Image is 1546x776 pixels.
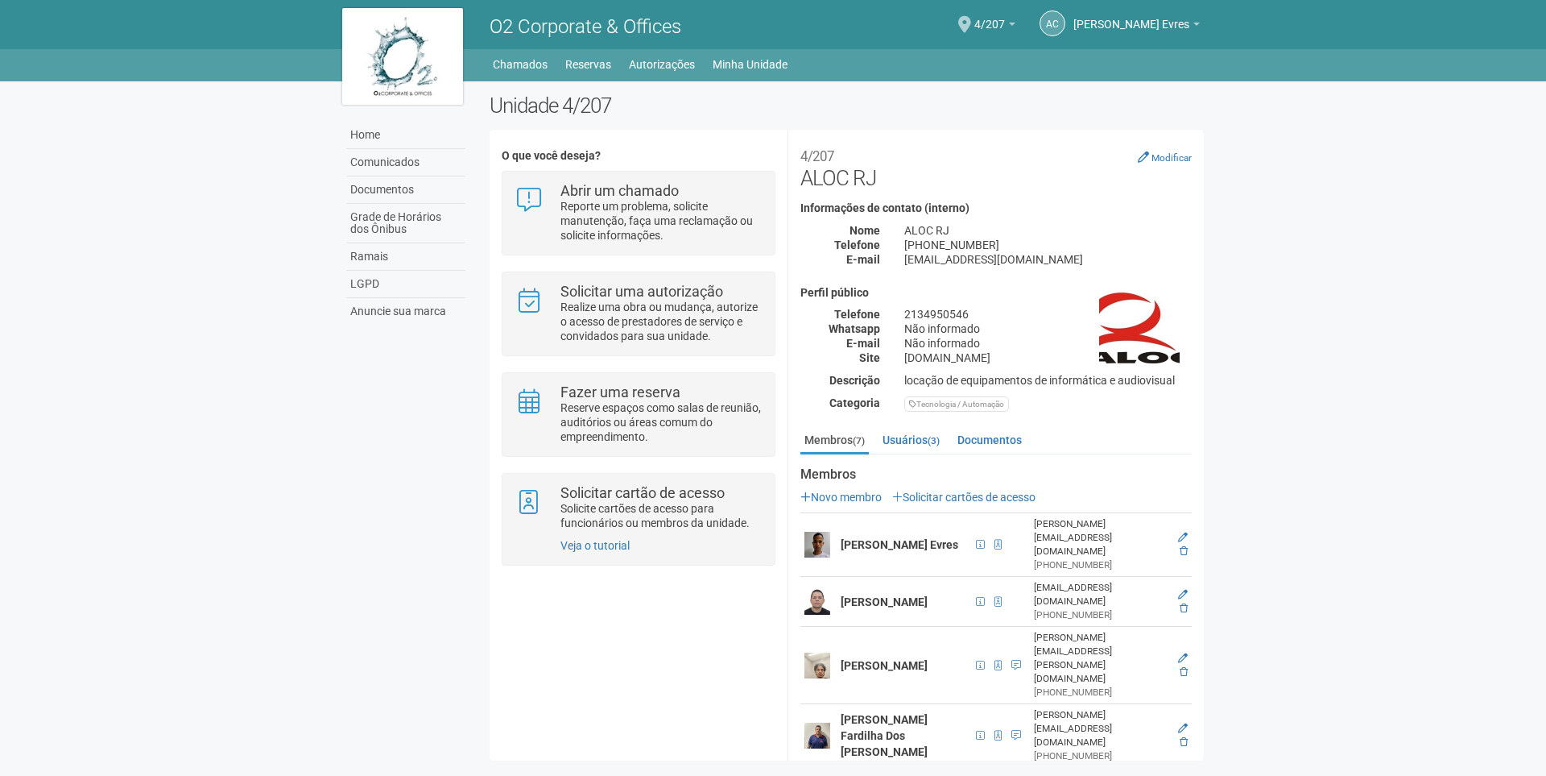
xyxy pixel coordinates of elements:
a: Editar membro [1178,532,1188,543]
strong: Fazer uma reserva [560,384,680,400]
small: Modificar [1151,152,1192,164]
img: user.png [804,653,830,678]
span: O2 Corporate & Offices [490,15,681,38]
a: Reservas [565,53,611,76]
a: Excluir membro [1180,737,1188,748]
div: Não informado [892,336,1204,351]
a: Excluir membro [1180,546,1188,557]
strong: Whatsapp [829,322,880,335]
a: Abrir um chamado Reporte um problema, solicite manutenção, faça uma reclamação ou solicite inform... [515,184,762,243]
img: user.png [804,589,830,615]
div: [PHONE_NUMBER] [1034,608,1167,622]
h4: O que você deseja? [502,150,775,162]
div: [PERSON_NAME][EMAIL_ADDRESS][DOMAIN_NAME] [1034,708,1167,749]
a: Autorizações [629,53,695,76]
strong: [PERSON_NAME] Fardilha Dos [PERSON_NAME] [841,713,928,758]
div: [DOMAIN_NAME] [892,351,1204,365]
h4: Perfil público [800,287,1192,299]
a: Editar membro [1178,589,1188,600]
a: Solicitar uma autorização Realize uma obra ou mudança, autorize o acesso de prestadores de serviç... [515,284,762,343]
span: 4/207 [974,2,1005,31]
a: Excluir membro [1180,666,1188,678]
span: Armando Conceição Evres [1073,2,1189,31]
strong: Descrição [829,374,880,387]
p: Realize uma obra ou mudança, autorize o acesso de prestadores de serviço e convidados para sua un... [560,300,763,343]
strong: E-mail [846,337,880,350]
a: Solicitar cartões de acesso [892,491,1035,504]
strong: E-mail [846,253,880,266]
a: Modificar [1138,151,1192,164]
p: Solicite cartões de acesso para funcionários ou membros da unidade. [560,501,763,530]
strong: Solicitar cartão de acesso [560,484,725,501]
a: Chamados [493,53,548,76]
strong: Telefone [834,239,880,251]
a: Excluir membro [1180,603,1188,614]
a: Usuários(3) [878,428,944,452]
p: Reserve espaços como salas de reunião, auditórios ou áreas comum do empreendimento. [560,400,763,444]
div: [EMAIL_ADDRESS][DOMAIN_NAME] [1034,581,1167,608]
strong: Solicitar uma autorização [560,283,723,300]
a: [PERSON_NAME] Evres [1073,20,1200,33]
small: 4/207 [800,148,834,164]
div: [PERSON_NAME][EMAIL_ADDRESS][DOMAIN_NAME] [1034,517,1167,558]
h4: Informações de contato (interno) [800,202,1192,214]
a: Membros(7) [800,428,869,454]
strong: [PERSON_NAME] Evres [841,538,958,551]
strong: Abrir um chamado [560,182,679,199]
strong: Site [859,351,880,364]
a: Solicitar cartão de acesso Solicite cartões de acesso para funcionários ou membros da unidade. [515,486,762,530]
strong: Categoria [829,396,880,409]
a: Ramais [346,243,465,271]
div: [PHONE_NUMBER] [1034,686,1167,699]
img: user.png [804,532,830,558]
h2: Unidade 4/207 [490,93,1204,118]
a: Documentos [953,428,1026,452]
div: [PHONE_NUMBER] [1034,749,1167,763]
strong: Telefone [834,308,880,321]
img: user.png [804,723,830,749]
a: Home [346,122,465,149]
a: 4/207 [974,20,1015,33]
div: locação de equipamentos de informática e audiovisual [892,373,1204,388]
a: Fazer uma reserva Reserve espaços como salas de reunião, auditórios ou áreas comum do empreendime... [515,385,762,444]
strong: Membros [800,467,1192,482]
img: business.png [1099,287,1180,367]
p: Reporte um problema, solicite manutenção, faça uma reclamação ou solicite informações. [560,199,763,243]
a: Novo membro [800,491,882,504]
a: AC [1040,10,1065,36]
a: LGPD [346,271,465,298]
a: Anuncie sua marca [346,298,465,325]
a: Comunicados [346,149,465,176]
img: logo.jpg [342,8,463,105]
a: Veja o tutorial [560,539,630,552]
div: [PHONE_NUMBER] [892,238,1204,252]
a: Editar membro [1178,723,1188,734]
div: [EMAIL_ADDRESS][DOMAIN_NAME] [892,252,1204,267]
div: [PERSON_NAME][EMAIL_ADDRESS][PERSON_NAME][DOMAIN_NAME] [1034,631,1167,686]
div: Não informado [892,322,1204,336]
div: [PHONE_NUMBER] [1034,558,1167,572]
div: Tecnologia / Automação [904,396,1009,412]
a: Grade de Horários dos Ônibus [346,204,465,243]
small: (7) [853,435,865,446]
h2: ALOC RJ [800,142,1192,190]
strong: [PERSON_NAME] [841,595,928,608]
a: Editar membro [1178,653,1188,664]
div: ALOC RJ [892,223,1204,238]
a: Minha Unidade [713,53,787,76]
strong: Nome [849,224,880,237]
a: Documentos [346,176,465,204]
div: 2134950546 [892,307,1204,322]
strong: [PERSON_NAME] [841,659,928,672]
small: (3) [928,435,940,446]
